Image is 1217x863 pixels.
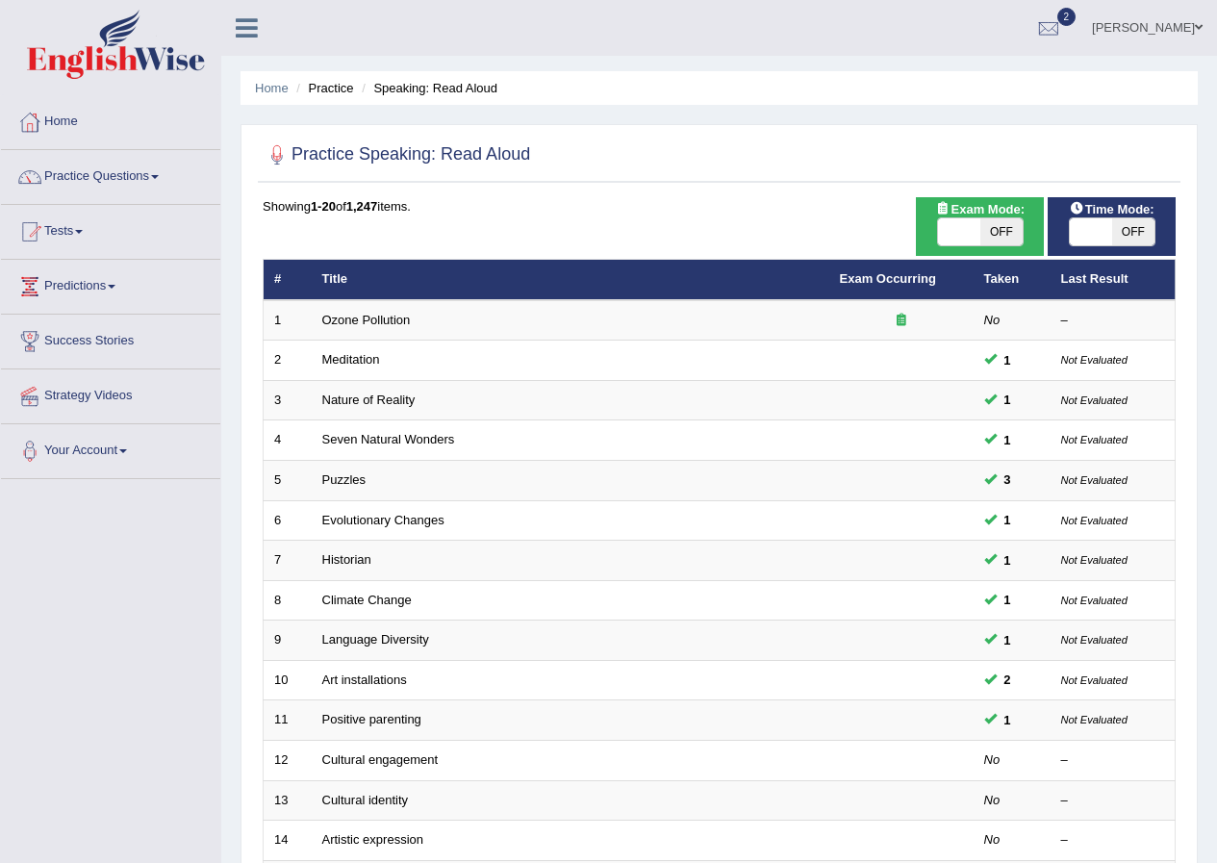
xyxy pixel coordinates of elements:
[1061,792,1165,810] div: –
[1062,199,1162,219] span: Time Mode:
[1061,634,1128,646] small: Not Evaluated
[1061,474,1128,486] small: Not Evaluated
[1,424,220,472] a: Your Account
[322,313,411,327] a: Ozone Pollution
[264,500,312,541] td: 6
[997,350,1019,370] span: You can still take this question
[1061,831,1165,850] div: –
[997,510,1019,530] span: You can still take this question
[1061,434,1128,445] small: Not Evaluated
[1061,595,1128,606] small: Not Evaluated
[997,630,1019,650] span: You can still take this question
[974,260,1051,300] th: Taken
[1,315,220,363] a: Success Stories
[322,393,416,407] a: Nature of Reality
[1,369,220,418] a: Strategy Videos
[322,793,409,807] a: Cultural identity
[255,81,289,95] a: Home
[1061,554,1128,566] small: Not Evaluated
[346,199,378,214] b: 1,247
[1061,674,1128,686] small: Not Evaluated
[264,260,312,300] th: #
[322,352,380,367] a: Meditation
[1,150,220,198] a: Practice Questions
[1061,714,1128,725] small: Not Evaluated
[322,513,444,527] a: Evolutionary Changes
[322,832,423,847] a: Artistic expression
[1061,312,1165,330] div: –
[264,580,312,621] td: 8
[264,341,312,381] td: 2
[357,79,497,97] li: Speaking: Read Aloud
[997,550,1019,571] span: You can still take this question
[264,621,312,661] td: 9
[1,260,220,308] a: Predictions
[916,197,1044,256] div: Show exams occurring in exams
[1061,394,1128,406] small: Not Evaluated
[997,470,1019,490] span: You can still take this question
[322,552,371,567] a: Historian
[264,780,312,821] td: 13
[1,205,220,253] a: Tests
[1061,515,1128,526] small: Not Evaluated
[1061,751,1165,770] div: –
[984,313,1001,327] em: No
[1112,218,1154,245] span: OFF
[997,590,1019,610] span: You can still take this question
[928,199,1032,219] span: Exam Mode:
[322,673,407,687] a: Art installations
[984,832,1001,847] em: No
[264,740,312,780] td: 12
[322,432,455,446] a: Seven Natural Wonders
[984,793,1001,807] em: No
[1,95,220,143] a: Home
[322,752,439,767] a: Cultural engagement
[997,670,1019,690] span: You can still take this question
[984,752,1001,767] em: No
[322,472,367,487] a: Puzzles
[264,461,312,501] td: 5
[264,541,312,581] td: 7
[322,593,412,607] a: Climate Change
[264,660,312,700] td: 10
[322,712,421,726] a: Positive parenting
[322,632,429,647] a: Language Diversity
[264,420,312,461] td: 4
[1051,260,1176,300] th: Last Result
[840,312,963,330] div: Exam occurring question
[311,199,336,214] b: 1-20
[997,430,1019,450] span: You can still take this question
[263,197,1176,216] div: Showing of items.
[840,271,936,286] a: Exam Occurring
[997,710,1019,730] span: You can still take this question
[980,218,1023,245] span: OFF
[1057,8,1077,26] span: 2
[264,300,312,341] td: 1
[997,390,1019,410] span: You can still take this question
[264,821,312,861] td: 14
[264,700,312,741] td: 11
[292,79,353,97] li: Practice
[263,140,530,169] h2: Practice Speaking: Read Aloud
[1061,354,1128,366] small: Not Evaluated
[312,260,829,300] th: Title
[264,380,312,420] td: 3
